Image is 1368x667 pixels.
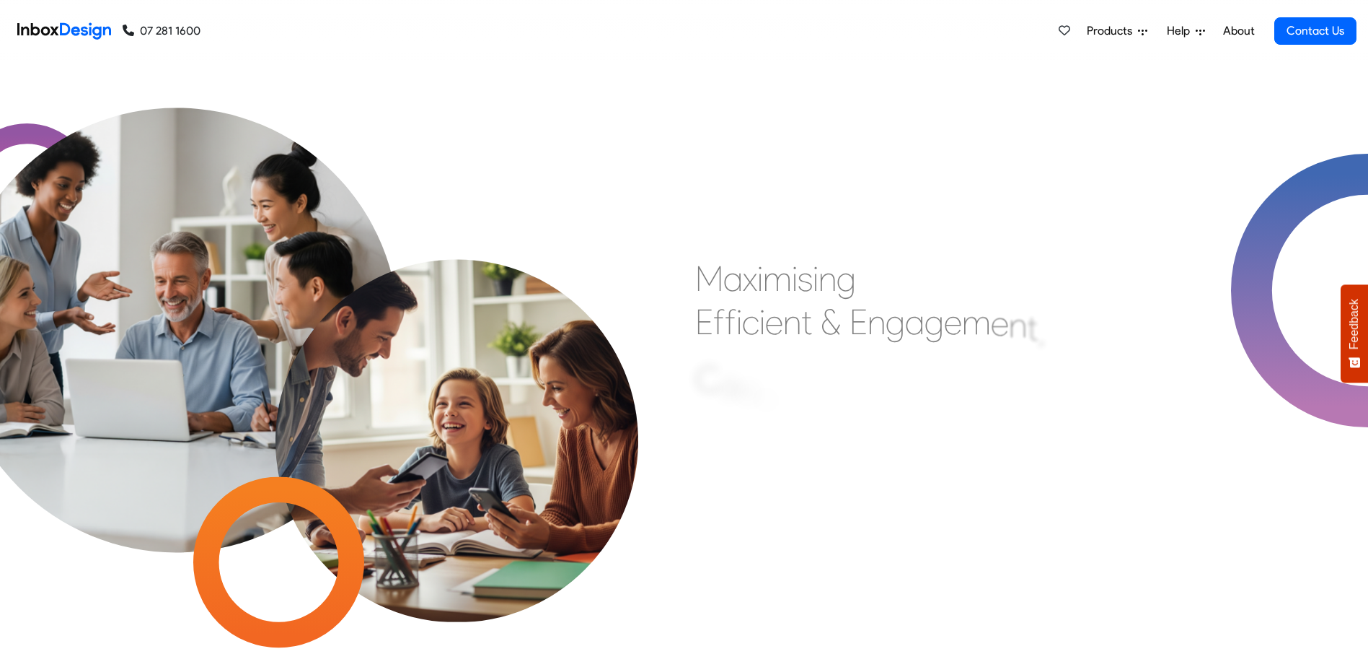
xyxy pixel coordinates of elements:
span: Help [1167,22,1196,40]
div: m [763,257,792,300]
div: E [695,300,713,344]
div: g [837,257,856,300]
div: i [813,257,818,300]
span: Products [1087,22,1138,40]
div: n [868,300,886,344]
div: C [695,357,720,401]
a: Contact Us [1274,17,1356,45]
div: i [757,257,763,300]
div: s [798,257,813,300]
button: Feedback - Show survey [1341,284,1368,383]
div: n [818,257,837,300]
div: o [720,362,739,406]
img: parents_with_child.png [230,169,683,622]
div: m [962,300,991,344]
div: n [1009,303,1027,346]
div: n [739,369,757,412]
div: g [924,300,944,344]
div: g [886,300,905,344]
div: f [713,300,725,344]
span: Feedback [1348,299,1361,349]
div: a [905,300,924,344]
div: f [725,300,736,344]
a: About [1219,17,1258,45]
div: e [991,301,1009,344]
div: e [944,300,962,344]
div: Maximising Efficient & Engagement, Connecting Schools, Families, and Students. [695,257,1045,474]
div: n [757,376,775,419]
div: i [736,300,742,344]
div: c [742,300,759,344]
div: n [783,300,801,344]
div: a [723,257,743,300]
div: t [801,300,812,344]
div: E [850,300,868,344]
div: M [695,257,723,300]
a: Products [1081,17,1153,45]
div: i [759,300,765,344]
div: t [1027,306,1038,349]
div: i [792,257,798,300]
div: e [775,384,793,427]
div: , [1038,310,1045,353]
a: Help [1161,17,1211,45]
div: e [765,300,783,344]
div: x [743,257,757,300]
a: 07 281 1600 [123,22,200,40]
div: & [821,300,841,344]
